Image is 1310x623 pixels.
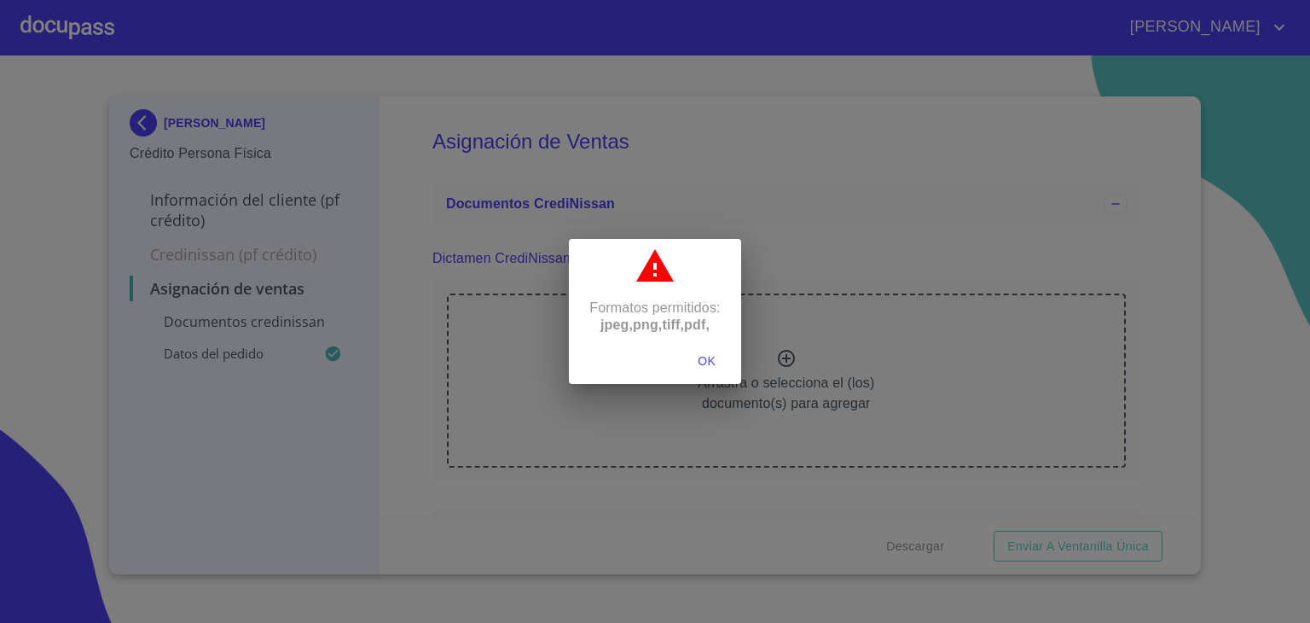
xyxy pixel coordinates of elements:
button: OK [680,346,734,377]
span: pdf, [684,317,710,332]
span: jpeg, [600,317,633,332]
span: tiff, [662,317,684,332]
span: OK [687,351,727,372]
span: png, [633,317,662,332]
p: Formatos permitidos: [589,298,720,318]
